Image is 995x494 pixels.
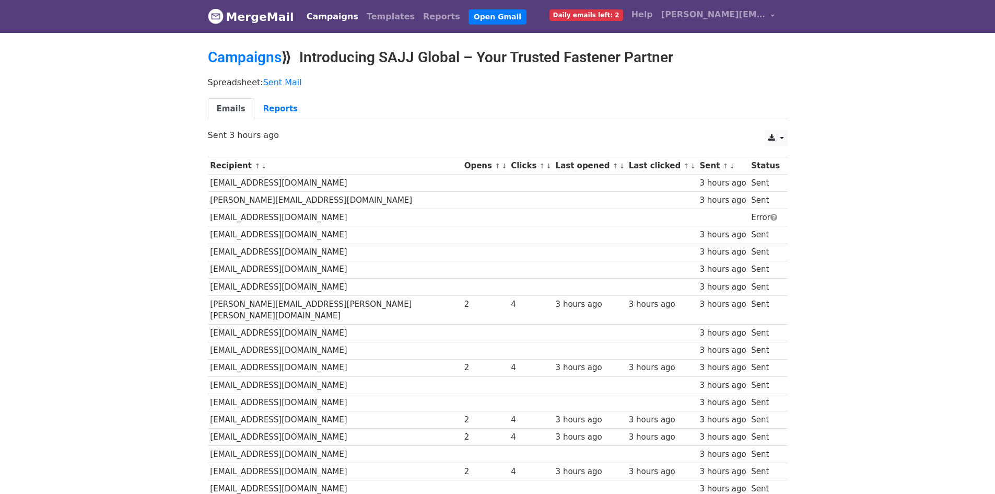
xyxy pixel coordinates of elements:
a: Reports [419,6,464,27]
td: [EMAIL_ADDRESS][DOMAIN_NAME] [208,325,462,342]
span: Daily emails left: 2 [549,9,623,21]
p: Spreadsheet: [208,77,788,88]
td: Sent [748,278,782,295]
div: 3 hours ago [699,229,746,241]
div: 3 hours ago [699,449,746,461]
a: Templates [362,6,419,27]
div: 2 [464,466,506,478]
td: Sent [748,359,782,376]
td: Sent [748,261,782,278]
div: 3 hours ago [699,344,746,357]
div: 4 [511,414,551,426]
div: 3 hours ago [699,362,746,374]
td: [EMAIL_ADDRESS][DOMAIN_NAME] [208,446,462,463]
td: [EMAIL_ADDRESS][DOMAIN_NAME] [208,175,462,192]
td: [EMAIL_ADDRESS][DOMAIN_NAME] [208,394,462,411]
a: ↓ [690,162,696,170]
a: ↓ [619,162,625,170]
td: [PERSON_NAME][EMAIL_ADDRESS][PERSON_NAME][PERSON_NAME][DOMAIN_NAME] [208,295,462,325]
a: Daily emails left: 2 [545,4,627,25]
div: 2 [464,298,506,311]
td: Sent [748,446,782,463]
td: Sent [748,192,782,209]
a: ↓ [501,162,507,170]
div: 3 hours ago [699,397,746,409]
td: [EMAIL_ADDRESS][DOMAIN_NAME] [208,226,462,244]
div: 3 hours ago [556,431,624,443]
td: Sent [748,376,782,394]
a: ↑ [613,162,618,170]
a: Sent Mail [263,77,302,87]
div: 2 [464,362,506,374]
td: Sent [748,342,782,359]
div: 3 hours ago [699,246,746,258]
div: 3 hours ago [629,414,695,426]
a: Emails [208,98,254,120]
td: [PERSON_NAME][EMAIL_ADDRESS][DOMAIN_NAME] [208,192,462,209]
p: Sent 3 hours ago [208,130,788,141]
div: 3 hours ago [699,177,746,189]
td: Sent [748,325,782,342]
td: [EMAIL_ADDRESS][DOMAIN_NAME] [208,463,462,480]
td: Sent [748,226,782,244]
a: Reports [254,98,307,120]
a: Campaigns [208,49,282,66]
div: 3 hours ago [699,466,746,478]
div: 3 hours ago [699,380,746,392]
th: Clicks [508,157,553,175]
div: 3 hours ago [629,431,695,443]
a: ↓ [729,162,735,170]
div: 3 hours ago [556,298,624,311]
td: Sent [748,394,782,411]
td: [EMAIL_ADDRESS][DOMAIN_NAME] [208,278,462,295]
div: 3 hours ago [699,194,746,206]
td: Sent [748,463,782,480]
div: 3 hours ago [699,263,746,275]
a: Help [627,4,657,25]
a: MergeMail [208,6,294,28]
div: 4 [511,466,551,478]
div: 4 [511,431,551,443]
img: MergeMail logo [208,8,224,24]
td: Sent [748,244,782,261]
div: 3 hours ago [556,466,624,478]
div: 3 hours ago [699,431,746,443]
td: [EMAIL_ADDRESS][DOMAIN_NAME] [208,359,462,376]
td: [EMAIL_ADDRESS][DOMAIN_NAME] [208,342,462,359]
div: 3 hours ago [556,414,624,426]
div: 2 [464,414,506,426]
div: 4 [511,298,551,311]
td: [EMAIL_ADDRESS][DOMAIN_NAME] [208,244,462,261]
a: ↑ [723,162,729,170]
a: ↑ [683,162,689,170]
td: Sent [748,429,782,446]
div: 3 hours ago [556,362,624,374]
th: Last clicked [626,157,697,175]
a: ↑ [540,162,545,170]
td: Error [748,209,782,226]
td: Sent [748,295,782,325]
div: 2 [464,431,506,443]
td: [EMAIL_ADDRESS][DOMAIN_NAME] [208,411,462,428]
th: Last opened [553,157,626,175]
a: [PERSON_NAME][EMAIL_ADDRESS][DOMAIN_NAME] [657,4,779,29]
h2: ⟫ Introducing SAJJ Global – Your Trusted Fastener Partner [208,49,788,66]
div: 3 hours ago [699,414,746,426]
td: [EMAIL_ADDRESS][DOMAIN_NAME] [208,429,462,446]
div: 3 hours ago [699,327,746,339]
a: ↑ [254,162,260,170]
th: Sent [697,157,749,175]
td: Sent [748,411,782,428]
td: [EMAIL_ADDRESS][DOMAIN_NAME] [208,261,462,278]
th: Opens [462,157,509,175]
div: 3 hours ago [629,298,695,311]
th: Status [748,157,782,175]
div: 3 hours ago [629,466,695,478]
span: [PERSON_NAME][EMAIL_ADDRESS][DOMAIN_NAME] [661,8,766,21]
a: Open Gmail [469,9,526,25]
div: 4 [511,362,551,374]
th: Recipient [208,157,462,175]
td: [EMAIL_ADDRESS][DOMAIN_NAME] [208,376,462,394]
div: 3 hours ago [629,362,695,374]
a: ↑ [495,162,500,170]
